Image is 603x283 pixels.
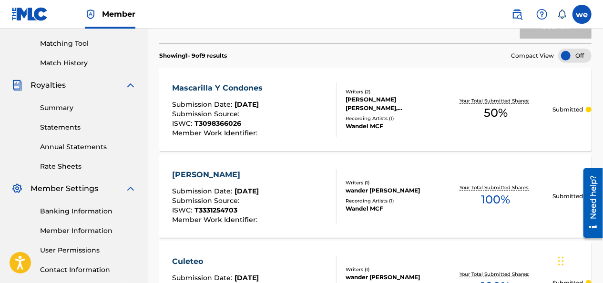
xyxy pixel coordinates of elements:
a: Annual Statements [40,142,136,152]
img: Member Settings [11,183,23,194]
span: T3098366026 [194,119,241,128]
div: Writers ( 2 ) [346,88,439,95]
span: Member Work Identifier : [172,215,260,224]
div: wander [PERSON_NAME] [346,273,439,282]
p: Your Total Submitted Shares: [460,97,532,104]
a: Contact Information [40,265,136,275]
img: help [536,9,548,20]
a: Matching Tool [40,39,136,49]
img: expand [125,183,136,194]
a: Rate Sheets [40,162,136,172]
div: Writers ( 1 ) [346,266,439,273]
div: Recording Artists ( 1 ) [346,197,439,204]
img: search [511,9,523,20]
div: Culeteo [172,256,260,267]
div: [PERSON_NAME] [PERSON_NAME], [PERSON_NAME] [346,95,439,112]
span: Member Settings [31,183,98,194]
span: 100 % [481,191,511,208]
span: T3331254703 [194,206,237,214]
span: Royalties [31,80,66,91]
p: Submitted [552,192,583,201]
span: Submission Date : [172,187,235,195]
div: Writers ( 1 ) [346,179,439,186]
div: Help [532,5,552,24]
span: [DATE] [235,100,259,109]
img: Top Rightsholder [85,9,96,20]
span: [DATE] [235,187,259,195]
p: Showing 1 - 9 of 9 results [159,51,227,60]
span: Submission Source : [172,196,242,205]
a: Statements [40,122,136,132]
span: Member Work Identifier : [172,129,260,137]
img: expand [125,80,136,91]
a: Mascarilla Y CondonesSubmission Date:[DATE]Submission Source:ISWC:T3098366026Member Work Identifi... [159,68,592,151]
div: Recording Artists ( 1 ) [346,115,439,122]
iframe: Resource Center [576,165,603,242]
p: Your Total Submitted Shares: [460,271,532,278]
a: User Permissions [40,245,136,255]
a: Summary [40,103,136,113]
span: ISWC : [172,119,194,128]
img: MLC Logo [11,7,48,21]
div: Mascarilla Y Condones [172,82,267,94]
div: User Menu [572,5,592,24]
div: wander [PERSON_NAME] [346,186,439,195]
p: Submitted [552,105,583,114]
span: ISWC : [172,206,194,214]
iframe: Chat Widget [555,237,603,283]
div: Notifications [557,10,567,19]
a: Banking Information [40,206,136,216]
a: Public Search [508,5,527,24]
span: 50 % [484,104,508,121]
a: [PERSON_NAME]Submission Date:[DATE]Submission Source:ISWC:T3331254703Member Work Identifier:Write... [159,154,592,238]
p: Your Total Submitted Shares: [460,184,532,191]
div: Wandel MCF [346,204,439,213]
div: Wandel MCF [346,122,439,131]
span: Compact View [511,51,554,60]
span: Submission Date : [172,273,235,282]
div: Drag [558,247,564,275]
span: [DATE] [235,273,259,282]
span: Submission Date : [172,100,235,109]
a: Member Information [40,226,136,236]
span: Submission Source : [172,110,242,118]
span: Member [102,9,135,20]
a: Match History [40,58,136,68]
img: Royalties [11,80,23,91]
div: [PERSON_NAME] [172,169,260,181]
